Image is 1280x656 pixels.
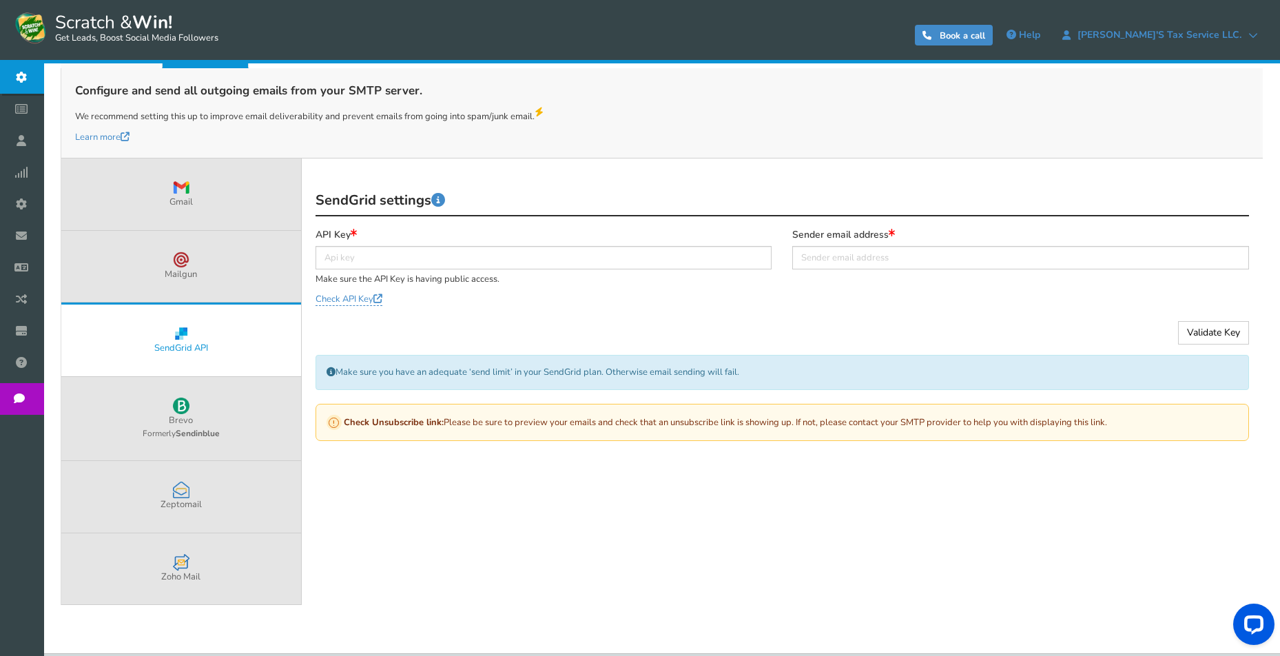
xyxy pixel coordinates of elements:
strong: Win! [132,10,172,34]
div: Make sure you have an adequate ‘send limit’ in your SendGrid plan. Otherwise email sending will f... [316,355,1249,391]
b: Check Unsubscribe link: [344,416,444,429]
a: Help [1000,24,1047,46]
label: Sender email address [792,229,895,242]
i: Recommended [534,107,543,117]
a: Zoho Mail [61,533,301,605]
span: Book a call [940,30,985,42]
p: Make sure the API Key is having public access. [316,273,772,287]
input: Sender email address [792,246,1249,269]
button: Validate Key [1178,321,1249,345]
img: Scratch and Win [14,10,48,45]
span: Help [1019,28,1040,41]
a: Gmail [61,158,301,230]
label: API Key [316,229,357,242]
small: Get Leads, Boost Social Media Followers [55,33,218,44]
div: Please be sure to preview your emails and check that an unsubscribe link is showing up. If not, p... [316,404,1249,441]
a: SendGrid API [61,303,301,376]
a: Mailgun [61,231,301,303]
strong: Sendinblue [176,428,220,439]
h3: SendGrid settings [316,186,1249,216]
span: [PERSON_NAME]'s Tax Service LLC. [1071,30,1248,41]
a: Zeptomail [61,461,301,533]
a: Scratch &Win! Get Leads, Boost Social Media Followers [14,10,218,45]
a: Brevo FormerlySendinblue [61,377,301,461]
a: Book a call [915,25,993,45]
a: Learn more [75,131,130,143]
input: Api key [316,246,772,269]
a: Learn more [431,191,445,209]
iframe: LiveChat chat widget [1222,598,1280,656]
a: Check API Key [316,293,382,306]
span: Formerly [143,427,220,440]
p: We recommend setting this up to improve email deliverability and prevent emails from going into s... [75,107,1249,124]
h4: Configure and send all outgoing emails from your SMTP server. [75,82,1249,101]
span: Brevo [169,414,193,428]
span: Scratch & [48,10,218,45]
